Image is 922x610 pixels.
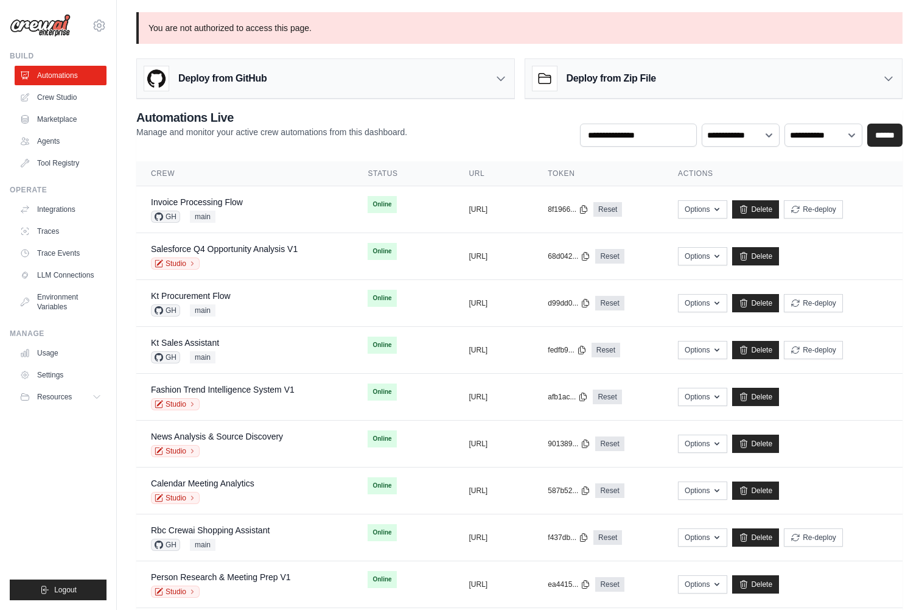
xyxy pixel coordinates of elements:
[151,385,295,394] a: Fashion Trend Intelligence System V1
[15,153,107,173] a: Tool Registry
[595,249,624,264] a: Reset
[548,251,590,261] button: 68d042...
[548,580,590,589] button: ea4415...
[548,205,588,214] button: 8f1966...
[548,533,588,542] button: f437db...
[732,528,779,547] a: Delete
[678,528,727,547] button: Options
[10,580,107,600] button: Logout
[15,343,107,363] a: Usage
[368,290,396,307] span: Online
[178,71,267,86] h3: Deploy from GitHub
[732,200,779,219] a: Delete
[548,486,590,496] button: 587b52...
[151,398,200,410] a: Studio
[533,161,663,186] th: Token
[678,200,727,219] button: Options
[368,571,396,588] span: Online
[151,197,243,207] a: Invoice Processing Flow
[732,341,779,359] a: Delete
[151,351,180,363] span: GH
[548,298,590,308] button: d99dd0...
[732,388,779,406] a: Delete
[151,244,298,254] a: Salesforce Q4 Opportunity Analysis V1
[784,341,843,359] button: Re-deploy
[190,351,215,363] span: main
[368,524,396,541] span: Online
[15,287,107,317] a: Environment Variables
[548,439,590,449] button: 901389...
[678,482,727,500] button: Options
[10,329,107,338] div: Manage
[592,343,620,357] a: Reset
[151,432,283,441] a: News Analysis & Source Discovery
[151,304,180,317] span: GH
[784,294,843,312] button: Re-deploy
[368,384,396,401] span: Online
[10,14,71,37] img: Logo
[151,539,180,551] span: GH
[136,161,353,186] th: Crew
[732,294,779,312] a: Delete
[368,430,396,447] span: Online
[15,66,107,85] a: Automations
[368,243,396,260] span: Online
[593,202,622,217] a: Reset
[151,445,200,457] a: Studio
[151,586,200,598] a: Studio
[151,479,254,488] a: Calendar Meeting Analytics
[678,247,727,265] button: Options
[368,196,396,213] span: Online
[144,66,169,91] img: GitHub Logo
[15,265,107,285] a: LLM Connections
[151,338,219,348] a: Kt Sales Assistant
[548,345,586,355] button: fedfb9...
[595,436,624,451] a: Reset
[151,258,200,270] a: Studio
[151,211,180,223] span: GH
[136,126,407,138] p: Manage and monitor your active crew automations from this dashboard.
[15,365,107,385] a: Settings
[595,577,624,592] a: Reset
[151,525,270,535] a: Rbc Crewai Shopping Assistant
[784,200,843,219] button: Re-deploy
[455,161,534,186] th: URL
[15,387,107,407] button: Resources
[151,572,291,582] a: Person Research & Meeting Prep V1
[593,530,622,545] a: Reset
[54,585,77,595] span: Logout
[15,222,107,241] a: Traces
[595,296,624,310] a: Reset
[678,388,727,406] button: Options
[151,291,231,301] a: Kt Procurement Flow
[15,88,107,107] a: Crew Studio
[136,109,407,126] h2: Automations Live
[784,528,843,547] button: Re-deploy
[593,390,621,404] a: Reset
[678,341,727,359] button: Options
[663,161,903,186] th: Actions
[678,575,727,594] button: Options
[732,482,779,500] a: Delete
[190,304,215,317] span: main
[732,575,779,594] a: Delete
[548,392,588,402] button: afb1ac...
[15,200,107,219] a: Integrations
[10,51,107,61] div: Build
[368,337,396,354] span: Online
[37,392,72,402] span: Resources
[190,211,215,223] span: main
[732,247,779,265] a: Delete
[15,110,107,129] a: Marketplace
[368,477,396,494] span: Online
[678,294,727,312] button: Options
[595,483,624,498] a: Reset
[10,185,107,195] div: Operate
[732,435,779,453] a: Delete
[15,244,107,263] a: Trace Events
[678,435,727,453] button: Options
[15,131,107,151] a: Agents
[567,71,656,86] h3: Deploy from Zip File
[190,539,215,551] span: main
[353,161,454,186] th: Status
